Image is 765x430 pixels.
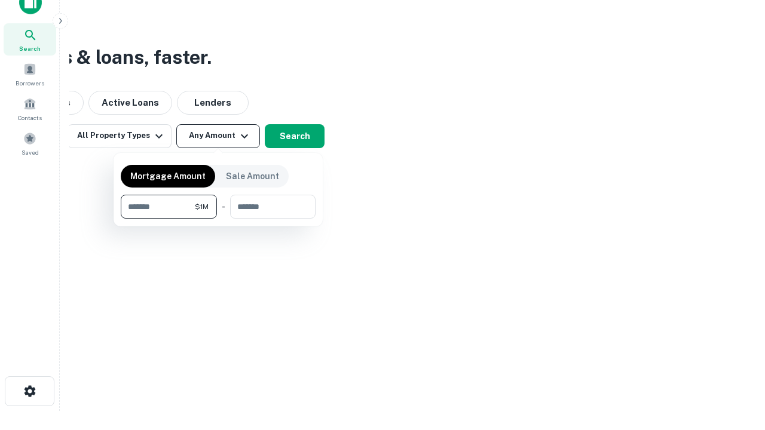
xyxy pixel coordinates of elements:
[222,195,225,219] div: -
[705,334,765,392] iframe: Chat Widget
[226,170,279,183] p: Sale Amount
[130,170,206,183] p: Mortgage Amount
[195,201,209,212] span: $1M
